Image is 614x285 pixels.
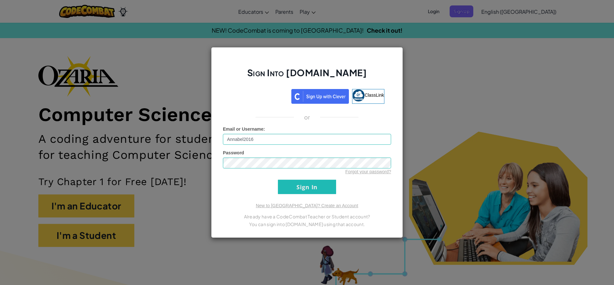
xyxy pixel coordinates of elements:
[223,220,391,228] p: You can sign into [DOMAIN_NAME] using that account.
[223,67,391,85] h2: Sign Into [DOMAIN_NAME]
[352,89,365,102] img: classlink-logo-small.png
[226,88,291,102] iframe: Sign in with Google Button
[304,113,310,121] p: or
[223,126,264,132] span: Email or Username
[256,203,358,208] a: New to [GEOGRAPHIC_DATA]? Create an Account
[223,126,265,132] label: :
[223,150,244,155] span: Password
[223,213,391,220] p: Already have a CodeCombat Teacher or Student account?
[291,89,349,104] img: clever_sso_button@2x.png
[278,180,336,194] input: Sign In
[365,93,384,98] span: ClassLink
[345,169,391,174] a: Forgot your password?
